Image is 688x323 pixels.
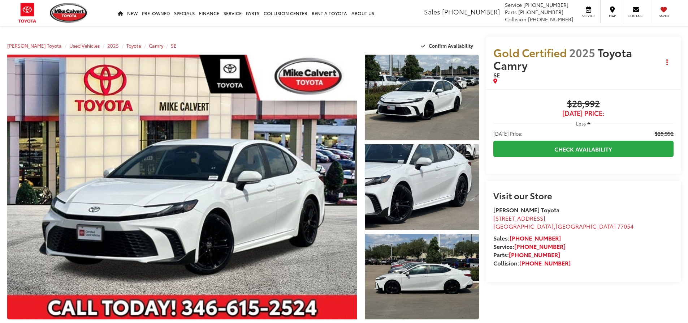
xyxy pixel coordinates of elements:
a: [PHONE_NUMBER] [510,234,561,242]
span: Sales [424,7,440,16]
span: Parts [505,8,517,16]
img: 2025 Toyota Camry SE [4,53,360,321]
a: Expand Photo 0 [7,55,357,319]
span: Gold Certified [493,44,567,60]
img: 2025 Toyota Camry SE [363,233,480,320]
span: 2025 [569,44,595,60]
span: Collision [505,16,527,23]
a: Used Vehicles [69,42,100,49]
span: [PHONE_NUMBER] [442,7,500,16]
span: [PHONE_NUMBER] [528,16,573,23]
strong: Parts: [493,250,560,259]
span: [GEOGRAPHIC_DATA] [493,222,554,230]
span: [DATE] Price: [493,110,674,117]
a: [PERSON_NAME] Toyota [7,42,62,49]
button: Less [572,117,594,130]
img: 2025 Toyota Camry SE [363,143,480,231]
h2: Visit our Store [493,191,674,200]
span: $28,992 [655,130,674,137]
a: [PHONE_NUMBER] [509,250,560,259]
a: SE [171,42,177,49]
a: [PHONE_NUMBER] [519,259,571,267]
a: [PHONE_NUMBER] [514,242,566,250]
span: [PHONE_NUMBER] [518,8,563,16]
a: 2025 [107,42,119,49]
button: Confirm Availability [417,39,479,52]
span: 77054 [617,222,633,230]
span: Confirm Availability [429,42,473,49]
span: Saved [656,13,672,18]
span: , [493,222,633,230]
strong: [PERSON_NAME] Toyota [493,205,559,214]
span: Contact [628,13,644,18]
a: Camry [149,42,163,49]
span: Service [505,1,522,8]
span: Map [604,13,620,18]
span: Less [576,120,586,127]
span: Toyota Camry [493,44,632,73]
span: SE [493,71,500,79]
strong: Collision: [493,259,571,267]
a: Expand Photo 1 [365,55,479,140]
strong: Service: [493,242,566,250]
a: Toyota [126,42,141,49]
span: [PHONE_NUMBER] [523,1,568,8]
button: Actions [661,56,674,69]
span: $28,992 [493,99,674,110]
span: [STREET_ADDRESS] [493,214,545,222]
span: dropdown dots [666,59,668,65]
span: [GEOGRAPHIC_DATA] [555,222,616,230]
img: Mike Calvert Toyota [50,3,88,23]
img: 2025 Toyota Camry SE [363,54,480,141]
a: [STREET_ADDRESS] [GEOGRAPHIC_DATA],[GEOGRAPHIC_DATA] 77054 [493,214,633,230]
a: Expand Photo 2 [365,144,479,230]
span: Service [580,13,597,18]
a: Check Availability [493,141,674,157]
strong: Sales: [493,234,561,242]
a: Expand Photo 3 [365,234,479,320]
span: [DATE] Price: [493,130,522,137]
